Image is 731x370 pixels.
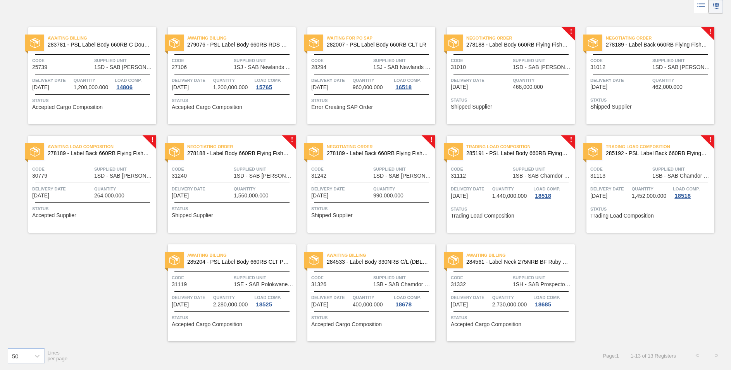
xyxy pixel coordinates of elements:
[115,76,154,90] a: Load Comp.14806
[435,136,575,233] a: !statusTrading Load Composition285191 - PSL Label Body 660RB FlyingFish Lemon PUCode31112Supplied...
[590,173,605,179] span: 31113
[673,185,700,193] span: Load Comp.
[327,259,429,265] span: 284533 - Label Body 330NRB C/L (DBL)23
[327,42,429,48] span: 282007 - PSL Label Body 660RB CLT LR
[451,205,573,213] span: Status
[311,314,433,322] span: Status
[32,213,76,218] span: Accepted Supplier
[172,165,232,173] span: Code
[373,282,433,287] span: 1SB - SAB Chamdor Brewery
[172,322,242,327] span: Accepted Cargo Composition
[115,76,141,84] span: Load Comp.
[707,346,726,365] button: >
[606,42,708,48] span: 278189 - Label Back 660RB Flying Fish Lemon 2020
[513,84,543,90] span: 468,000.000
[590,193,607,199] span: 08/29/2025
[466,251,575,259] span: Awaiting Billing
[394,294,421,301] span: Load Comp.
[187,251,296,259] span: Awaiting Billing
[448,38,459,48] img: status
[311,193,328,199] span: 08/29/2025
[652,64,712,70] span: 1SD - SAB Rosslyn Brewery
[373,173,433,179] span: 1SD - SAB Rosslyn Brewery
[652,165,712,173] span: Supplied Unit
[575,136,714,233] a: !statusTrading Load Composition285192 - PSL Label Back 660RB FlyingFish Lemon PUCode31113Supplied...
[394,84,413,90] div: 16518
[234,274,294,282] span: Supplied Unit
[451,322,521,327] span: Accepted Cargo Composition
[373,193,403,199] span: 990,000.000
[492,193,527,199] span: 1,440,000.000
[32,64,47,70] span: 25739
[311,274,371,282] span: Code
[590,185,630,193] span: Delivery Date
[311,104,373,110] span: Error Creating SAP Order
[448,255,459,265] img: status
[652,57,712,64] span: Supplied Unit
[533,294,573,308] a: Load Comp.18685
[94,193,124,199] span: 264,000.000
[451,193,468,199] span: 08/29/2025
[311,213,353,218] span: Shipped Supplier
[435,27,575,124] a: !statusNegotiating Order278188 - Label Body 660RB Flying Fish Lemon 2020Code31010Supplied Unit1SD...
[169,147,179,157] img: status
[451,76,511,84] span: Delivery Date
[373,185,433,193] span: Quantity
[451,314,573,322] span: Status
[296,136,435,233] a: !statusNegotiating Order278189 - Label Back 660RB Flying Fish Lemon 2020Code31242Supplied Unit1SD...
[451,84,468,90] span: 08/23/2025
[234,57,294,64] span: Supplied Unit
[156,244,296,341] a: statusAwaiting Billing285204 - PSL Label Body 660RB CLT PU 25Code31119Supplied Unit1SE - SAB Polo...
[172,104,242,110] span: Accepted Cargo Composition
[590,104,632,110] span: Shipped Supplier
[187,150,290,156] span: 278188 - Label Body 660RB Flying Fish Lemon 2020
[172,274,232,282] span: Code
[533,185,560,193] span: Load Comp.
[172,64,187,70] span: 27106
[311,64,326,70] span: 28294
[172,302,189,308] span: 09/01/2025
[311,294,351,301] span: Delivery Date
[373,165,433,173] span: Supplied Unit
[172,282,187,287] span: 31119
[309,38,319,48] img: status
[451,185,490,193] span: Delivery Date
[187,143,296,150] span: Negotiating Order
[353,76,392,84] span: Quantity
[466,259,569,265] span: 284561 - Label Neck 275NRB BF Ruby PU
[394,301,413,308] div: 18678
[590,64,605,70] span: 31012
[169,255,179,265] img: status
[172,314,294,322] span: Status
[74,85,109,90] span: 1,200,000.000
[32,85,49,90] span: 01/18/2025
[309,255,319,265] img: status
[513,76,573,84] span: Quantity
[533,294,560,301] span: Load Comp.
[513,173,573,179] span: 1SB - SAB Chamdor Brewery
[373,57,433,64] span: Supplied Unit
[688,346,707,365] button: <
[652,84,683,90] span: 462,000.000
[311,282,326,287] span: 31326
[172,294,211,301] span: Delivery Date
[492,294,532,301] span: Quantity
[311,165,371,173] span: Code
[187,34,296,42] span: Awaiting Billing
[296,27,435,124] a: statusWaiting for PO SAP282007 - PSL Label Body 660RB CLT LRCode28294Supplied Unit1SJ - SAB Newla...
[588,38,598,48] img: status
[94,64,154,70] span: 1SD - SAB Rosslyn Brewery
[353,302,383,308] span: 400,000.000
[533,193,553,199] div: 18518
[451,302,468,308] span: 09/05/2025
[652,173,712,179] span: 1SB - SAB Chamdor Brewery
[513,274,573,282] span: Supplied Unit
[673,185,712,199] a: Load Comp.18518
[353,294,392,301] span: Quantity
[451,282,466,287] span: 31332
[327,143,435,150] span: Negotiating Order
[311,205,433,213] span: Status
[394,76,433,90] a: Load Comp.16518
[32,165,92,173] span: Code
[533,301,553,308] div: 18685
